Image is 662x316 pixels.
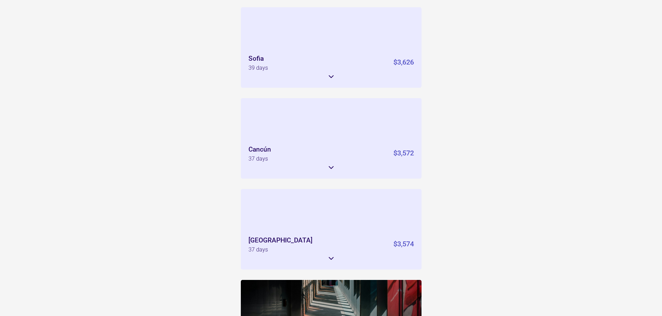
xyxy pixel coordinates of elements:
[248,55,264,62] div: Sofia
[248,156,268,162] div: 37 days
[248,65,268,71] div: 39 days
[248,146,271,153] div: Cancún
[248,237,312,244] div: [GEOGRAPHIC_DATA]
[248,247,268,253] div: 37 days
[393,146,414,162] div: $3,572
[393,55,414,71] div: $3,626
[393,237,414,253] div: $3,574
